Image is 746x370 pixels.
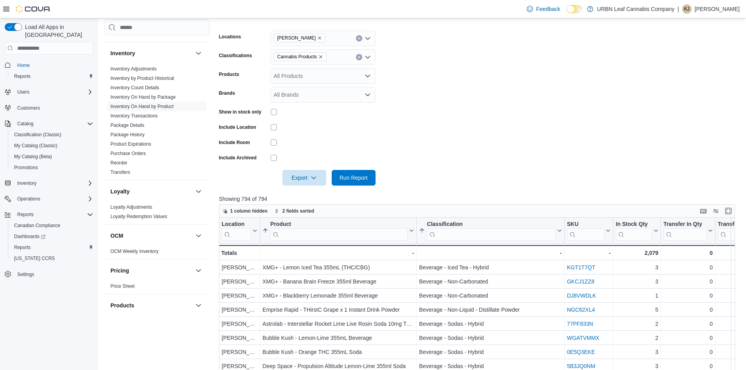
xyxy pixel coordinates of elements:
[219,124,256,130] label: Include Location
[262,347,414,357] div: Bubble Kush - Orange THC 355mL Soda
[14,87,93,97] span: Users
[419,291,562,300] div: Beverage - Non-Carbonated
[567,221,604,228] div: SKU
[695,4,740,14] p: [PERSON_NAME]
[270,221,408,241] div: Product
[663,221,713,241] button: Transfer In Qty
[616,333,658,343] div: 2
[616,263,658,272] div: 3
[365,73,371,79] button: Open list of options
[14,119,93,128] span: Catalog
[110,248,159,254] span: OCM Weekly Inventory
[219,71,239,78] label: Products
[8,253,96,264] button: [US_STATE] CCRS
[110,94,176,100] a: Inventory On Hand by Package
[110,132,145,138] span: Package History
[567,292,596,299] a: DJ8VWDLK
[663,305,713,314] div: 0
[663,263,713,272] div: 0
[270,221,408,228] div: Product
[567,278,594,285] a: GKCJ1ZZ8
[274,34,326,42] span: Clairmont
[222,319,257,328] div: [PERSON_NAME]
[14,60,93,70] span: Home
[11,254,58,263] a: [US_STATE] CCRS
[340,174,368,182] span: Run Report
[230,208,267,214] span: 1 column hidden
[11,221,93,230] span: Canadian Compliance
[222,347,257,357] div: [PERSON_NAME]
[262,221,414,241] button: Product
[419,319,562,328] div: Beverage - Sodas - Hybrid
[17,196,40,202] span: Operations
[110,301,192,309] button: Products
[11,152,55,161] a: My Catalog (Beta)
[14,132,61,138] span: Classification (Classic)
[663,319,713,328] div: 0
[110,85,159,91] span: Inventory Count Details
[14,73,31,79] span: Reports
[110,188,130,195] h3: Loyalty
[110,113,158,119] a: Inventory Transactions
[365,54,371,60] button: Open list of options
[616,221,658,241] button: In Stock Qty
[110,169,130,175] span: Transfers
[110,76,174,81] a: Inventory by Product Historical
[222,291,257,300] div: [PERSON_NAME]
[110,66,157,72] span: Inventory Adjustments
[14,103,43,113] a: Customers
[699,206,708,216] button: Keyboard shortcuts
[2,102,96,114] button: Customers
[282,170,326,186] button: Export
[2,87,96,97] button: Users
[567,221,611,241] button: SKU
[110,283,135,289] span: Price Sheet
[219,90,235,96] label: Brands
[2,269,96,280] button: Settings
[567,248,611,258] div: -
[14,179,93,188] span: Inventory
[8,162,96,173] button: Promotions
[663,221,706,241] div: Transfer In Qty
[11,232,49,241] a: Dashboards
[2,193,96,204] button: Operations
[567,349,595,355] a: 0E5Q3EKE
[616,277,658,286] div: 3
[711,206,721,216] button: Display options
[663,333,713,343] div: 0
[110,232,123,240] h3: OCM
[11,141,93,150] span: My Catalog (Classic)
[14,143,58,149] span: My Catalog (Classic)
[356,35,362,42] button: Clear input
[262,263,414,272] div: XMG+ - Lemon Iced Tea 355mL (THC/CBG)
[616,221,652,241] div: In Stock Qty
[219,34,241,40] label: Locations
[419,221,562,241] button: Classification
[194,49,203,58] button: Inventory
[222,221,257,241] button: Location
[419,277,562,286] div: Beverage - Non-Carbonated
[427,221,555,228] div: Classification
[110,123,145,128] a: Package Details
[11,163,93,172] span: Promotions
[110,301,134,309] h3: Products
[22,23,93,39] span: Load All Apps in [GEOGRAPHIC_DATA]
[110,213,167,220] span: Loyalty Redemption Values
[222,221,251,241] div: Location
[2,178,96,189] button: Inventory
[2,209,96,220] button: Reports
[222,305,257,314] div: [PERSON_NAME]
[110,49,135,57] h3: Inventory
[271,206,317,216] button: 2 fields sorted
[110,160,127,166] a: Reorder
[317,36,322,40] button: Remove Clairmont from selection in this group
[682,4,692,14] div: Kaitlyn Jacklin
[332,170,376,186] button: Run Report
[567,321,593,327] a: 77PF833N
[8,129,96,140] button: Classification (Classic)
[104,202,210,224] div: Loyalty
[110,232,192,240] button: OCM
[104,64,210,180] div: Inventory
[8,71,96,82] button: Reports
